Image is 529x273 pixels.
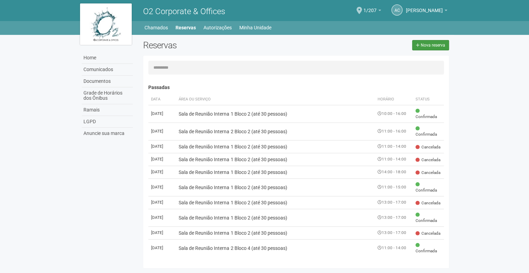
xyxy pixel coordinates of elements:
span: Andréa Cunha [406,1,443,13]
td: 13:00 - 17:00 [375,226,413,239]
th: Horário [375,94,413,105]
td: 11:00 - 14:00 [375,239,413,257]
span: Cancelada [416,231,440,236]
td: [DATE] [148,166,176,178]
a: Anuncie sua marca [82,128,133,139]
td: Sala de Reunião Interna 1 Bloco 2 (até 30 pessoas) [176,153,375,166]
span: Confirmada [416,126,441,137]
a: LGPD [82,116,133,128]
td: Sala de Reunião Interna 1 Bloco 2 (até 30 pessoas) [176,140,375,153]
td: 10:00 - 16:00 [375,105,413,123]
span: 1/207 [363,1,377,13]
span: Confirmada [416,108,441,120]
a: Chamados [144,23,168,32]
a: [PERSON_NAME] [406,9,447,14]
td: [DATE] [148,140,176,153]
td: 14:00 - 18:00 [375,166,413,178]
span: Confirmada [416,242,441,254]
td: [DATE] [148,239,176,257]
td: [DATE] [148,153,176,166]
a: Reservas [176,23,196,32]
td: [DATE] [148,226,176,239]
td: Sala de Reunião Interna 1 Bloco 2 (até 30 pessoas) [176,209,375,226]
a: Autorizações [203,23,232,32]
span: Cancelada [416,144,440,150]
th: Status [413,94,444,105]
a: Minha Unidade [239,23,271,32]
td: Sala de Reunião Interna 1 Bloco 2 (até 30 pessoas) [176,166,375,178]
td: 11:00 - 16:00 [375,123,413,140]
td: 13:00 - 17:00 [375,196,413,209]
td: Sala de Reunião Interna 1 Bloco 2 (até 30 pessoas) [176,105,375,123]
img: logo.jpg [80,3,132,45]
td: Sala de Reunião Interna 2 Bloco 2 (até 30 pessoas) [176,123,375,140]
a: Documentos [82,76,133,87]
a: Home [82,52,133,64]
td: 11:00 - 14:00 [375,140,413,153]
td: [DATE] [148,196,176,209]
span: Confirmada [416,212,441,224]
td: 11:00 - 15:00 [375,178,413,196]
th: Área ou Serviço [176,94,375,105]
a: Comunicados [82,64,133,76]
td: Sala de Reunião Interna 1 Bloco 2 (até 30 pessoas) [176,178,375,196]
a: Ramais [82,104,133,116]
th: Data [148,94,176,105]
td: Sala de Reunião Interna 1 Bloco 2 (até 30 pessoas) [176,196,375,209]
h4: Passadas [148,85,444,90]
td: Sala de Reunião Interna 2 Bloco 4 (até 30 pessoas) [176,239,375,257]
td: 13:00 - 17:00 [375,209,413,226]
td: [DATE] [148,105,176,123]
span: Cancelada [416,157,440,163]
td: [DATE] [148,178,176,196]
a: AC [391,4,402,16]
td: [DATE] [148,123,176,140]
a: Nova reserva [412,40,449,50]
td: [DATE] [148,209,176,226]
td: 11:00 - 14:00 [375,153,413,166]
td: Sala de Reunião Interna 1 Bloco 2 (até 30 pessoas) [176,226,375,239]
a: Grade de Horários dos Ônibus [82,87,133,104]
span: Cancelada [416,170,440,176]
h2: Reservas [143,40,291,50]
span: Confirmada [416,182,441,193]
a: 1/207 [363,9,381,14]
span: Cancelada [416,200,440,206]
span: O2 Corporate & Offices [143,7,225,16]
span: Nova reserva [421,43,445,48]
